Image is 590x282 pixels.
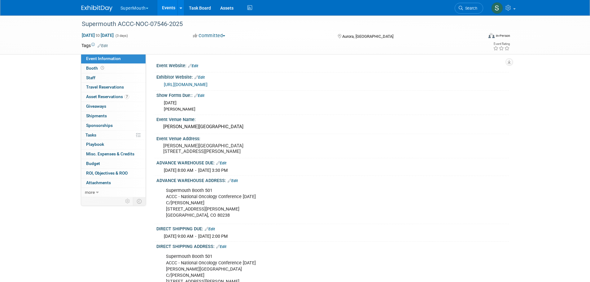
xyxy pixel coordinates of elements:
div: Exhibitor Website: [156,72,509,80]
div: DIRECT SHIPPING DUE: [156,224,509,232]
a: Search [455,3,483,14]
a: Edit [188,64,198,68]
div: Event Rating [493,42,510,46]
a: Budget [81,159,146,168]
span: [DATE] [164,100,177,105]
div: Supermouth ACCC-NOC-07546-2025 [80,19,474,30]
a: Asset Reservations7 [81,92,146,102]
div: ADVANCE WAREHOUSE ADDRESS: [156,176,509,184]
span: Tasks [85,132,96,137]
a: Edit [194,75,205,80]
img: Sam Murphy [491,2,503,14]
a: Attachments [81,178,146,188]
pre: [PERSON_NAME][GEOGRAPHIC_DATA] [STREET_ADDRESS][PERSON_NAME] [163,143,296,154]
a: Event Information [81,54,146,63]
td: Toggle Event Tabs [133,197,146,205]
img: ExhibitDay [81,5,112,11]
div: [PERSON_NAME][GEOGRAPHIC_DATA] [161,122,504,132]
span: more [85,190,95,195]
div: ADVANCE WAREHOUSE DUE: [156,158,509,166]
a: Edit [205,227,215,231]
a: Staff [81,73,146,83]
div: In-Person [496,33,510,38]
a: Tasks [81,131,146,140]
span: [DATE] 9:00 AM - [DATE] 2:00 PM [164,234,228,239]
span: Misc. Expenses & Credits [86,151,134,156]
span: Asset Reservations [86,94,129,99]
span: Shipments [86,113,107,118]
span: Attachments [86,180,111,185]
a: Booth [81,64,146,73]
span: Travel Reservations [86,85,124,89]
a: Edit [228,179,238,183]
div: Event Format [447,32,510,41]
img: Format-Inperson.png [488,33,495,38]
a: [URL][DOMAIN_NAME] [164,82,208,87]
a: Giveaways [81,102,146,111]
span: Budget [86,161,100,166]
div: DIRECT SHIPPING ADDRESS: [156,242,509,250]
a: Travel Reservations [81,83,146,92]
a: Shipments [81,111,146,121]
span: Staff [86,75,95,80]
span: ROI, Objectives & ROO [86,171,128,176]
span: Search [463,6,477,11]
span: Event Information [86,56,121,61]
span: Giveaways [86,104,106,109]
div: Event Venue Name: [156,115,509,123]
a: Edit [216,161,226,165]
span: Sponsorships [86,123,113,128]
span: Aurora, [GEOGRAPHIC_DATA] [342,34,393,39]
a: Sponsorships [81,121,146,130]
a: Edit [216,245,226,249]
span: (3 days) [115,34,128,38]
a: Misc. Expenses & Credits [81,150,146,159]
div: Event Venue Address: [156,134,509,142]
span: Booth [86,66,105,71]
div: [PERSON_NAME] [164,106,504,112]
div: Supermouth Booth 501 ACCC - National Oncology Conference [DATE] C/[PERSON_NAME] [STREET_ADDRESS][... [162,184,441,222]
a: ROI, Objectives & ROO [81,169,146,178]
span: [DATE] [DATE] [81,33,114,38]
td: Personalize Event Tab Strip [122,197,133,205]
button: Committed [191,33,228,39]
span: 7 [125,94,129,99]
div: Event Website: [156,61,509,69]
span: to [95,33,101,38]
a: Edit [194,93,204,98]
span: Booth not reserved yet [99,66,105,70]
span: [DATE] 8:00 AM - [DATE] 3:30 PM [164,168,228,173]
a: Playbook [81,140,146,149]
a: more [81,188,146,197]
span: Playbook [86,142,104,147]
div: Show Forms Due:: [156,91,509,99]
a: Edit [98,44,108,48]
td: Tags [81,42,108,49]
